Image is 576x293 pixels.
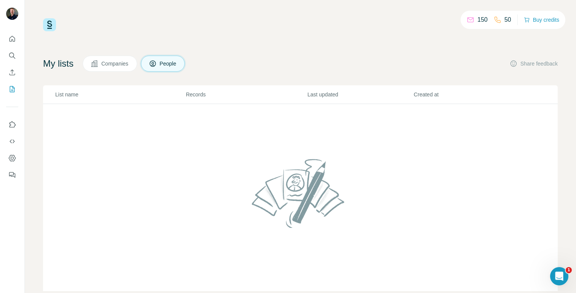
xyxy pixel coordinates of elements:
button: Buy credits [524,14,559,25]
img: No lists found [249,152,352,234]
button: Share feedback [510,60,558,67]
span: Companies [101,60,129,67]
button: Quick start [6,32,18,46]
p: List name [55,91,185,98]
button: Enrich CSV [6,66,18,79]
span: 1 [566,267,572,273]
span: People [160,60,177,67]
iframe: Intercom live chat [550,267,568,285]
button: Use Surfe API [6,134,18,148]
p: 50 [504,15,511,24]
img: Avatar [6,8,18,20]
button: Dashboard [6,151,18,165]
button: My lists [6,82,18,96]
h4: My lists [43,58,74,70]
button: Feedback [6,168,18,182]
p: 150 [477,15,488,24]
p: Last updated [307,91,413,98]
button: Search [6,49,18,62]
img: Surfe Logo [43,18,56,31]
p: Created at [414,91,519,98]
button: Use Surfe on LinkedIn [6,118,18,131]
p: Records [186,91,307,98]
